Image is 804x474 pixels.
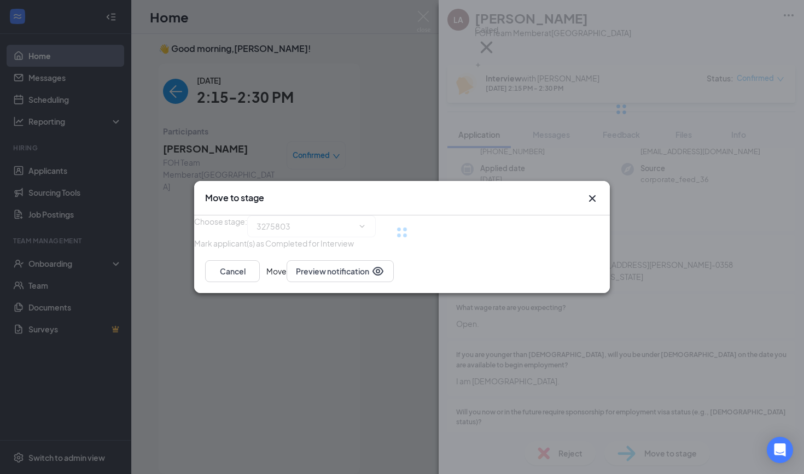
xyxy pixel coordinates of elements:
div: Open Intercom Messenger [767,437,793,463]
button: Close [586,192,599,205]
button: Move [266,260,287,282]
button: Cancel [205,260,260,282]
button: Preview notificationEye [287,260,394,282]
h3: Move to stage [205,192,264,204]
svg: Cross [586,192,599,205]
svg: Eye [371,265,384,278]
